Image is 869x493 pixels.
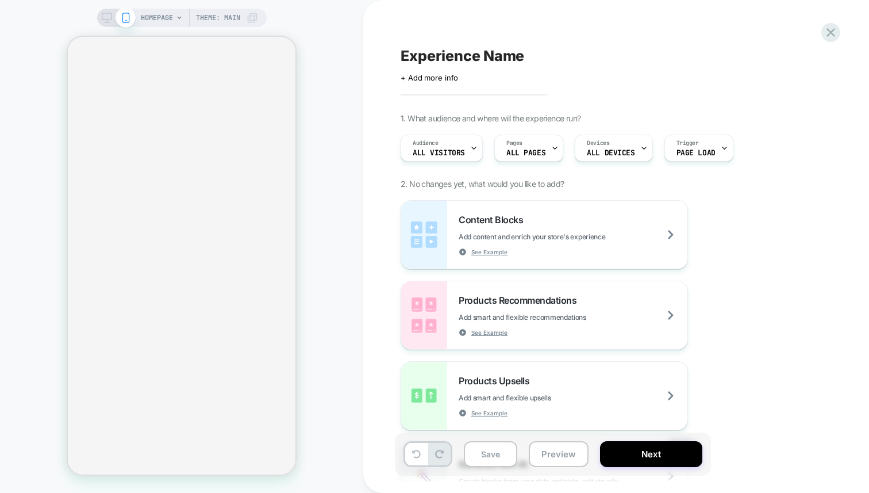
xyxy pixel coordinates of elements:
[459,295,582,306] span: Products Recommendations
[196,9,240,27] span: Theme: MAIN
[676,139,699,147] span: Trigger
[471,328,507,337] span: See Example
[587,139,609,147] span: Devices
[600,441,702,467] button: Next
[529,441,589,467] button: Preview
[401,73,458,82] span: + Add more info
[459,393,608,402] span: Add smart and flexible upsells
[413,149,465,157] span: All Visitors
[587,149,635,157] span: ALL DEVICES
[459,214,529,226] span: Content Blocks
[676,149,716,157] span: Page Load
[471,409,507,417] span: See Example
[506,139,522,147] span: Pages
[506,149,545,157] span: ALL PAGES
[413,139,439,147] span: Audience
[459,313,644,322] span: Add smart and flexible recommendations
[459,232,663,241] span: Add content and enrich your store's experience
[141,9,173,27] span: HOMEPAGE
[471,248,507,256] span: See Example
[401,179,564,189] span: 2. No changes yet, what would you like to add?
[401,47,524,64] span: Experience Name
[464,441,517,467] button: Save
[459,375,535,387] span: Products Upsells
[401,113,580,123] span: 1. What audience and where will the experience run?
